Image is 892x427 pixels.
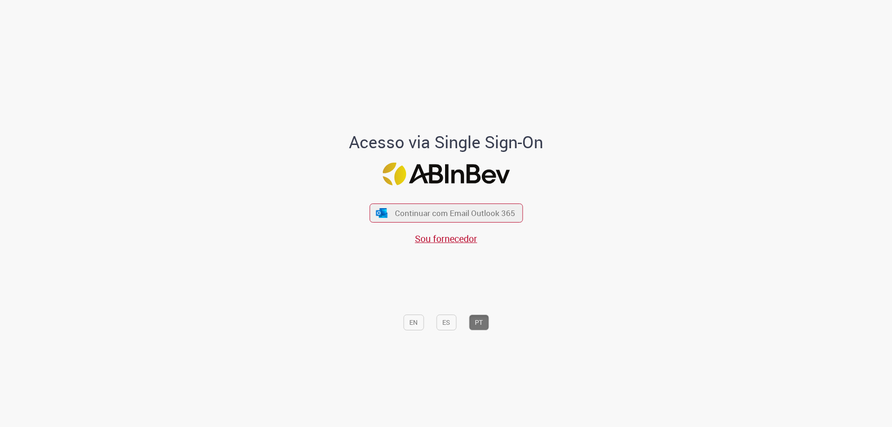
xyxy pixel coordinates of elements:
button: EN [403,315,424,330]
img: Logo ABInBev [382,163,510,185]
h1: Acesso via Single Sign-On [317,133,575,151]
img: ícone Azure/Microsoft 360 [375,208,388,218]
a: Sou fornecedor [415,232,477,245]
button: ícone Azure/Microsoft 360 Continuar com Email Outlook 365 [369,204,523,223]
button: PT [469,315,489,330]
span: Continuar com Email Outlook 365 [395,208,515,218]
button: ES [436,315,456,330]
